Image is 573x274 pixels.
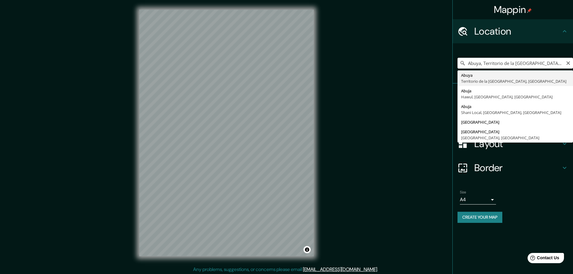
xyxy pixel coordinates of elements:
p: Any problems, suggestions, or concerns please email . [193,266,378,273]
div: [GEOGRAPHIC_DATA] [461,129,569,135]
a: [EMAIL_ADDRESS][DOMAIN_NAME] [303,266,377,272]
h4: Layout [474,138,561,150]
div: . [378,266,379,273]
div: [GEOGRAPHIC_DATA] [461,119,569,125]
div: Abuja [461,103,569,109]
div: Pins [453,84,573,108]
div: Location [453,19,573,43]
div: Style [453,108,573,132]
div: Territorio de la [GEOGRAPHIC_DATA], [GEOGRAPHIC_DATA] [461,78,569,84]
div: Border [453,156,573,180]
div: [GEOGRAPHIC_DATA], [GEOGRAPHIC_DATA] [461,135,569,141]
div: . [379,266,380,273]
div: A4 [460,195,496,205]
div: Hawul, [GEOGRAPHIC_DATA], [GEOGRAPHIC_DATA] [461,94,569,100]
img: pin-icon.png [527,8,532,13]
button: Create your map [457,212,502,223]
h4: Location [474,25,561,37]
h4: Mappin [494,4,532,16]
canvas: Map [139,10,314,256]
button: Toggle attribution [303,246,311,253]
input: Pick your city or area [457,58,573,69]
iframe: Help widget launcher [519,251,566,267]
div: Layout [453,132,573,156]
div: Abuya [461,72,569,78]
div: Shani Local, [GEOGRAPHIC_DATA], [GEOGRAPHIC_DATA] [461,109,569,115]
label: Size [460,190,466,195]
button: Clear [566,60,571,66]
div: Abuja [461,88,569,94]
h4: Border [474,162,561,174]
